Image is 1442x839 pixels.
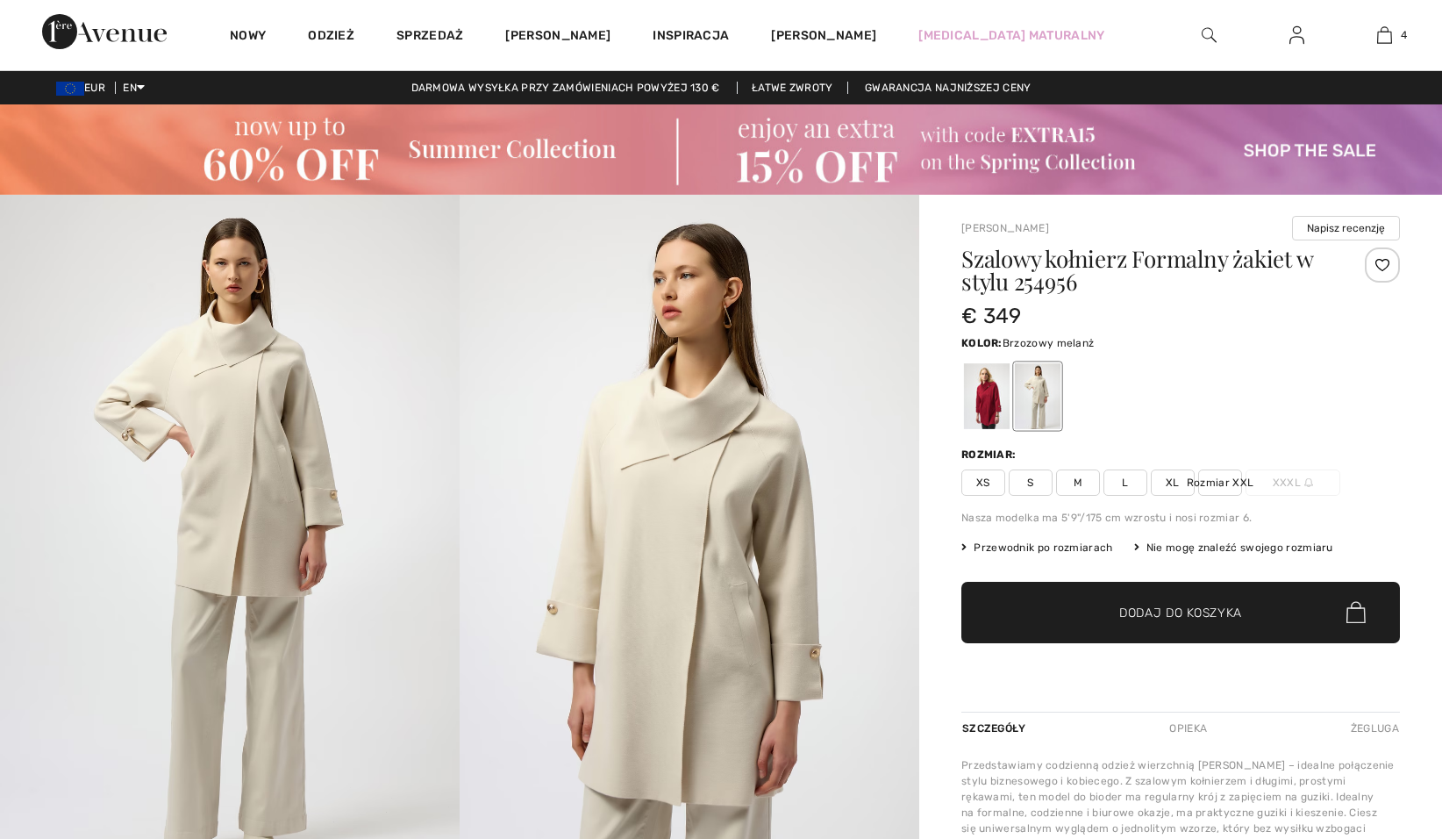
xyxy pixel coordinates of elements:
[1056,470,1100,496] span: M
[918,26,1104,45] a: [MEDICAL_DATA] maturalny
[964,363,1010,429] div: Deep cherry
[397,82,734,94] a: Darmowa wysyłka przy zamówieniach powyżej 130 €
[56,82,84,96] img: Euro
[505,28,610,47] a: [PERSON_NAME]
[851,82,1046,94] a: Gwarancja najniższej ceny
[961,470,1005,496] span: XS
[1202,25,1217,46] img: Szukaj w witrynie
[396,28,463,47] a: Sprzedaż
[1292,216,1400,240] button: Napisz recenzję
[1377,25,1392,46] img: Moja torba
[230,28,266,47] a: Nowy
[1289,25,1304,46] img: Moje informacje
[961,337,1003,349] span: Kolor:
[1304,478,1313,487] img: ring-m.svg
[1003,337,1095,349] span: Brzozowy melanż
[961,304,1022,328] span: € 349
[1015,363,1060,429] div: Birch melange
[961,713,1031,744] div: Szczegóły
[1119,603,1242,621] span: Dodaj do koszyka
[1103,470,1147,496] span: L
[771,26,876,45] a: [PERSON_NAME]
[961,247,1327,293] h1: Szalowy kołnierz Formalny żakiet w stylu 254956
[1275,25,1318,47] a: Sign In
[1009,470,1053,496] span: S
[961,447,1019,463] div: Rozmiar:
[961,222,1049,234] a: [PERSON_NAME]
[1401,27,1407,43] span: 4
[1146,541,1333,554] font: Nie mogę znaleźć swojego rozmiaru
[737,82,848,94] a: Łatwe zwroty
[1151,470,1195,496] span: XL
[961,582,1400,643] button: Dodaj do koszyka
[1341,25,1427,46] a: 4
[42,14,167,49] img: Aleja 1ère
[961,510,1400,526] div: Nasza modelka ma 5'9"/175 cm wzrostu i nosi rozmiar 6.
[123,82,137,94] font: EN
[653,28,729,47] span: Inspiracja
[1198,470,1242,496] span: Rozmiar XXL
[1273,475,1301,491] font: XXXL
[308,28,354,47] a: Odzież
[56,82,112,94] span: EUR
[1346,601,1366,624] img: Bag.svg
[974,541,1112,554] font: Przewodnik po rozmiarach
[1154,713,1222,744] div: Opieka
